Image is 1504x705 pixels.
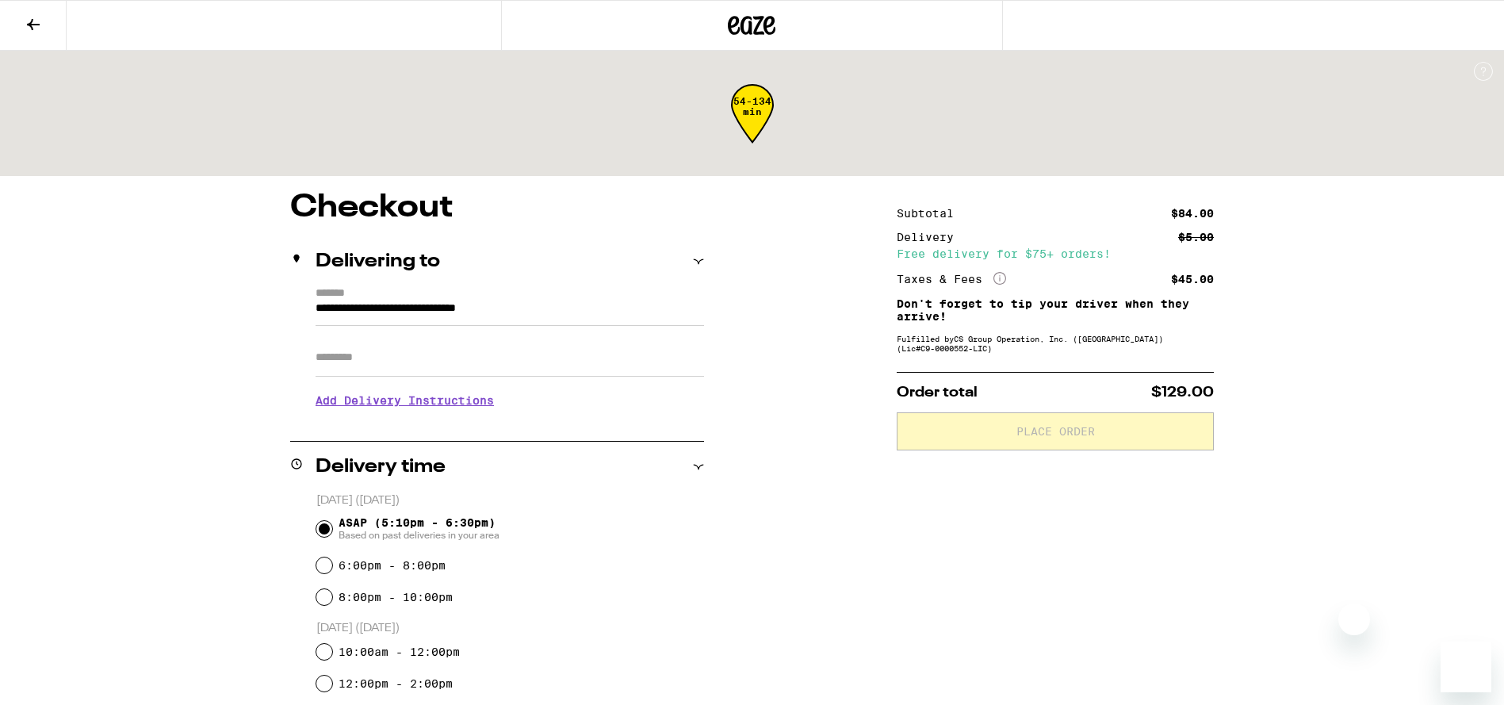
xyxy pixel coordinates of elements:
p: [DATE] ([DATE]) [316,621,704,636]
div: Taxes & Fees [897,272,1006,286]
div: $84.00 [1171,208,1214,219]
div: $5.00 [1178,232,1214,243]
span: Based on past deliveries in your area [339,529,499,542]
h2: Delivery time [316,458,446,477]
h1: Checkout [290,192,704,224]
span: $129.00 [1151,385,1214,400]
span: Place Order [1016,426,1095,437]
div: $45.00 [1171,274,1214,285]
label: 8:00pm - 10:00pm [339,591,453,603]
span: ASAP (5:10pm - 6:30pm) [339,516,499,542]
div: Subtotal [897,208,965,219]
label: 6:00pm - 8:00pm [339,559,446,572]
iframe: Close message [1338,603,1370,635]
p: Don't forget to tip your driver when they arrive! [897,297,1214,323]
div: Delivery [897,232,965,243]
button: Place Order [897,412,1214,450]
div: Free delivery for $75+ orders! [897,248,1214,259]
label: 12:00pm - 2:00pm [339,677,453,690]
p: We'll contact you at [PHONE_NUMBER] when we arrive [316,419,704,431]
h3: Add Delivery Instructions [316,382,704,419]
iframe: Button to launch messaging window [1441,642,1491,692]
div: 54-134 min [731,96,774,155]
span: Order total [897,385,978,400]
p: [DATE] ([DATE]) [316,493,704,508]
div: Fulfilled by CS Group Operation, Inc. ([GEOGRAPHIC_DATA]) (Lic# C9-0000552-LIC ) [897,334,1214,353]
label: 10:00am - 12:00pm [339,646,460,658]
h2: Delivering to [316,252,440,271]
